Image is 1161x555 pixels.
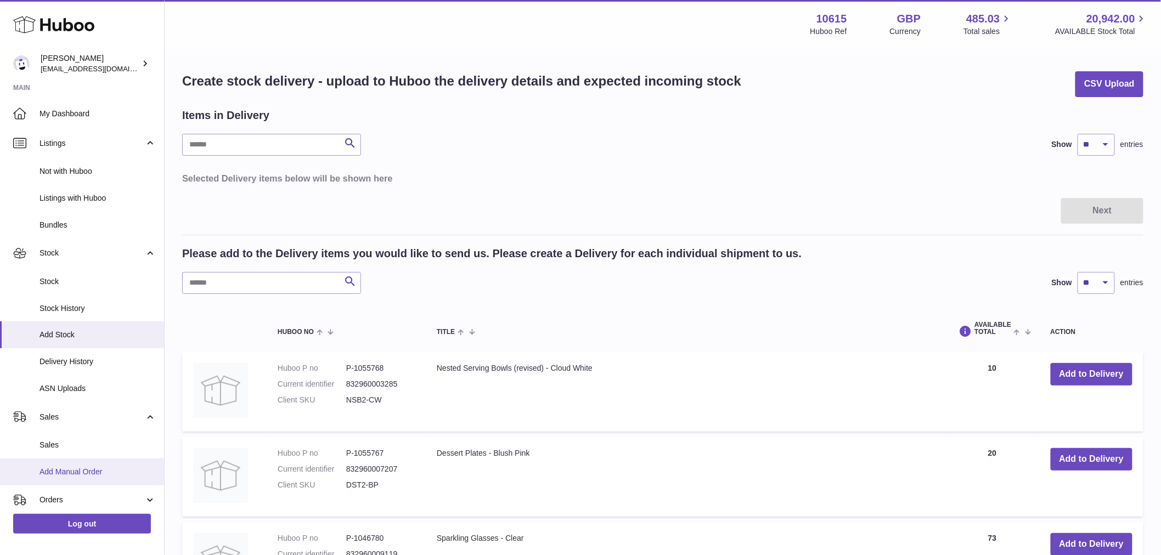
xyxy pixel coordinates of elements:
button: CSV Upload [1075,71,1143,97]
a: 20,942.00 AVAILABLE Stock Total [1055,12,1148,37]
span: entries [1120,277,1143,288]
span: Bundles [40,220,156,230]
img: Nested Serving Bowls (revised) - Cloud White [193,363,248,418]
span: Stock [40,248,144,258]
dd: DST2-BP [346,480,415,490]
div: Huboo Ref [810,26,847,37]
span: Add Manual Order [40,467,156,477]
span: Sales [40,412,144,422]
span: Listings [40,138,144,149]
button: Add to Delivery [1051,363,1132,386]
span: Stock [40,276,156,287]
span: 20,942.00 [1086,12,1135,26]
button: Add to Delivery [1051,448,1132,471]
h2: Please add to the Delivery items you would like to send us. Please create a Delivery for each ind... [182,246,802,261]
td: 20 [945,437,1039,517]
dt: Client SKU [278,395,346,405]
span: Add Stock [40,330,156,340]
dd: P-1046780 [346,533,415,543]
a: Log out [13,514,151,534]
span: Listings with Huboo [40,193,156,203]
dt: Huboo P no [278,363,346,373]
td: 10 [945,352,1039,432]
img: internalAdmin-10615@internal.huboo.com [13,55,30,72]
span: AVAILABLE Total [974,321,1011,336]
span: Not with Huboo [40,166,156,177]
label: Show [1052,139,1072,150]
dd: 832960007207 [346,464,415,474]
span: Huboo no [278,329,314,336]
h3: Selected Delivery items below will be shown here [182,172,1143,184]
dt: Huboo P no [278,533,346,543]
span: My Dashboard [40,109,156,119]
a: 485.03 Total sales [963,12,1012,37]
span: 485.03 [966,12,1000,26]
span: AVAILABLE Stock Total [1055,26,1148,37]
span: Total sales [963,26,1012,37]
td: Dessert Plates - Blush Pink [426,437,945,517]
span: entries [1120,139,1143,150]
strong: 10615 [816,12,847,26]
span: [EMAIL_ADDRESS][DOMAIN_NAME] [41,64,161,73]
dt: Client SKU [278,480,346,490]
dd: 832960003285 [346,379,415,389]
strong: GBP [897,12,921,26]
label: Show [1052,277,1072,288]
div: Currency [890,26,921,37]
h2: Items in Delivery [182,108,269,123]
span: Stock History [40,303,156,314]
dt: Huboo P no [278,448,346,458]
dd: P-1055767 [346,448,415,458]
dd: P-1055768 [346,363,415,373]
div: [PERSON_NAME] [41,53,139,74]
h1: Create stock delivery - upload to Huboo the delivery details and expected incoming stock [182,72,741,90]
span: ASN Uploads [40,383,156,394]
span: Delivery History [40,356,156,367]
img: Dessert Plates - Blush Pink [193,448,248,503]
dt: Current identifier [278,379,346,389]
span: Orders [40,495,144,505]
div: Action [1051,329,1132,336]
td: Nested Serving Bowls (revised) - Cloud White [426,352,945,432]
span: Sales [40,440,156,450]
dd: NSB2-CW [346,395,415,405]
dt: Current identifier [278,464,346,474]
span: Title [437,329,455,336]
